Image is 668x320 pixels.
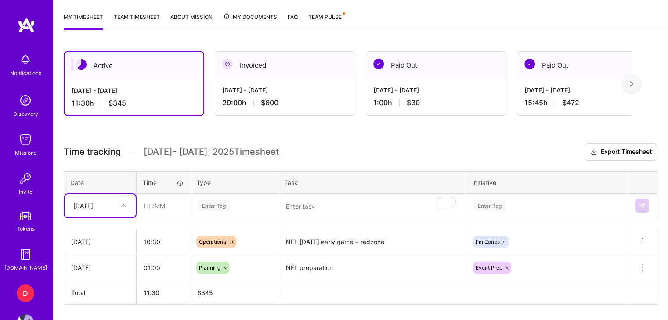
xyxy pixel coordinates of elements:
th: Task [278,171,466,193]
span: Planning [199,264,220,271]
span: [DATE] - [DATE] , 2025 Timesheet [144,146,279,157]
span: $345 [108,99,126,108]
th: Total [64,281,137,304]
div: Paid Out [517,52,657,78]
span: Time tracking [64,146,121,157]
span: $30 [407,98,420,107]
img: Paid Out [524,59,535,69]
div: [DOMAIN_NAME] [4,263,47,272]
span: $ 345 [197,289,213,296]
span: Operational [199,238,227,245]
span: Event Prep [476,264,502,271]
input: HH:MM [137,256,190,279]
img: Invoiced [222,59,233,69]
span: FanZones [476,238,500,245]
a: D [14,284,36,302]
button: Export Timesheet [585,143,657,161]
th: Type [190,171,278,193]
img: Submit [639,202,646,209]
span: $472 [562,98,579,107]
img: tokens [20,212,31,220]
div: [DATE] [71,237,129,246]
img: discovery [17,92,34,109]
span: My Documents [223,12,277,22]
a: Team Pulse [308,12,344,30]
textarea: NFL [DATE] early game + redzone [279,230,465,254]
div: Time [143,178,184,187]
a: About Mission [170,12,213,30]
div: [DATE] [73,201,93,210]
div: Active [65,52,203,79]
img: right [630,81,633,87]
div: [DATE] - [DATE] [373,85,499,95]
div: Enter Tag [473,199,506,213]
a: FAQ [288,12,298,30]
div: Invoiced [215,52,355,78]
input: HH:MM [137,194,189,217]
div: Invite [19,187,32,196]
div: Initiative [472,178,621,187]
img: guide book [17,245,34,263]
img: Paid Out [373,59,384,69]
img: Active [76,59,87,70]
div: [DATE] - [DATE] [72,86,196,95]
th: 11:30 [137,281,190,304]
div: Tokens [17,224,35,233]
img: bell [17,51,34,68]
div: [DATE] - [DATE] [222,85,348,95]
img: Invite [17,170,34,187]
img: teamwork [17,131,34,148]
div: Missions [15,148,36,157]
div: Discovery [13,109,38,118]
span: Team Pulse [308,14,342,20]
div: Notifications [10,68,41,78]
a: My Documents [223,12,277,30]
a: Team timesheet [114,12,160,30]
div: 15:45 h [524,98,650,107]
a: My timesheet [64,12,103,30]
div: 11:30 h [72,99,196,108]
span: $600 [261,98,278,107]
img: logo [18,18,35,33]
th: Date [64,171,137,193]
textarea: NFL preparation [279,256,465,280]
div: Paid Out [366,52,506,78]
div: Enter Tag [198,199,230,213]
div: D [17,284,34,302]
div: [DATE] [71,263,129,272]
i: icon Download [590,148,597,157]
div: 20:00 h [222,98,348,107]
div: 1:00 h [373,98,499,107]
textarea: To enrich screen reader interactions, please activate Accessibility in Grammarly extension settings [279,195,465,218]
i: icon Chevron [121,203,126,208]
div: [DATE] - [DATE] [524,85,650,95]
input: HH:MM [137,230,190,253]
